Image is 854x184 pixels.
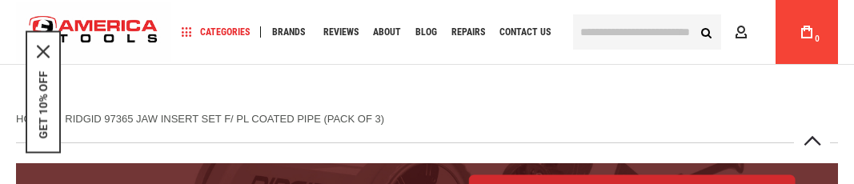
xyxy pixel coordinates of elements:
button: GET 10% OFF [37,71,50,139]
a: About [366,22,408,43]
strong: RIDGID 97365 JAW INSERT SET F/ PL COATED PIPE (PACK OF 3) [65,113,384,125]
span: Contact Us [499,27,551,37]
span: Brands [272,27,305,37]
a: Blog [408,22,444,43]
img: America Tools [16,2,171,62]
a: Contact Us [492,22,558,43]
span: About [373,27,401,37]
span: Reviews [323,27,359,37]
span: 0 [815,34,820,43]
span: Repairs [451,27,485,37]
a: Home [16,112,47,126]
a: store logo [16,2,171,62]
a: Categories [174,22,257,43]
iframe: LiveChat chat widget [629,134,854,184]
a: Reviews [316,22,366,43]
a: Repairs [444,22,492,43]
a: Brands [265,22,312,43]
span: Categories [182,26,250,38]
button: Close [37,46,50,58]
button: Search [691,17,721,47]
svg: close icon [37,46,50,58]
span: Blog [415,27,437,37]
